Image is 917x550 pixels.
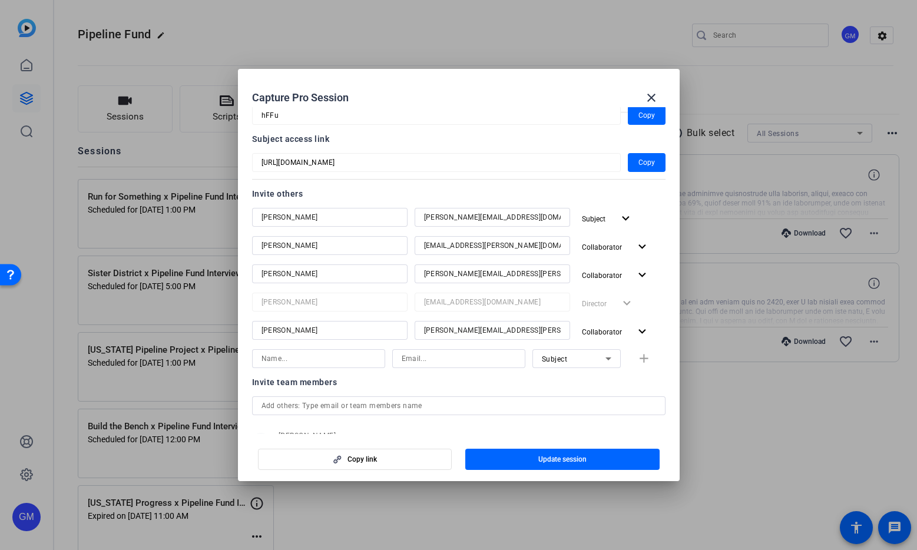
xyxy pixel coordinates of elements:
div: Invite team members [252,375,666,389]
span: Collaborator [582,271,622,280]
span: [PERSON_NAME] [279,431,398,440]
input: Name... [261,295,398,309]
input: Email... [424,210,561,224]
button: Collaborator [577,264,654,286]
input: Name... [261,238,398,253]
input: Email... [424,267,561,281]
input: Name... [261,210,398,224]
button: Copy link [258,449,452,470]
span: Copy [638,108,655,122]
button: Subject [577,208,638,229]
mat-icon: expand_more [635,324,650,339]
button: Copy [628,106,666,125]
mat-icon: close [644,91,658,105]
input: Email... [402,352,516,366]
input: Email... [424,295,561,309]
span: Update session [538,455,587,464]
span: Subject [582,215,605,223]
span: Subject [542,355,568,363]
mat-icon: person [252,433,270,450]
mat-icon: expand_more [635,240,650,254]
input: Email... [424,238,561,253]
mat-icon: expand_more [635,268,650,283]
span: Copy [638,155,655,170]
button: Update session [465,449,660,470]
div: Capture Pro Session [252,84,666,112]
span: Collaborator [582,243,622,251]
button: Collaborator [577,236,654,257]
span: Collaborator [582,328,622,336]
input: Name... [261,323,398,337]
div: Subject access link [252,132,666,146]
span: Copy link [347,455,377,464]
input: Name... [261,267,398,281]
button: Copy [628,153,666,172]
button: Collaborator [577,321,654,342]
input: Add others: Type email or team members name [261,399,656,413]
mat-icon: expand_more [618,211,633,226]
input: Session OTP [261,155,611,170]
div: Invite others [252,187,666,201]
input: Session OTP [261,108,611,122]
input: Name... [261,352,376,366]
input: Email... [424,323,561,337]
